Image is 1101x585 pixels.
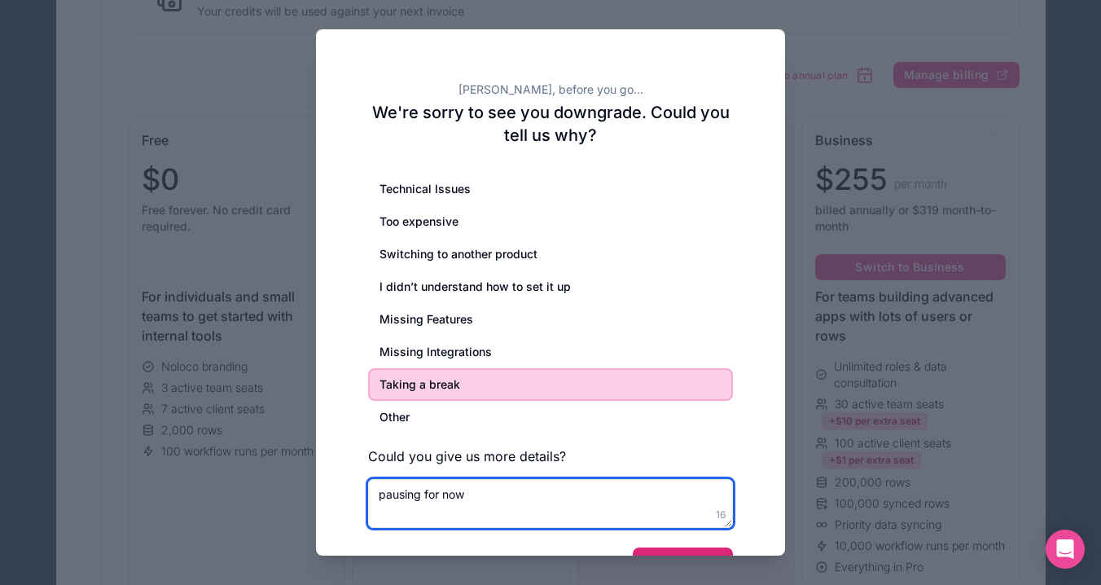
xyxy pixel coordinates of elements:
div: Taking a break [368,368,733,401]
div: Too expensive [368,205,733,238]
div: Other [368,401,733,433]
div: Missing Features [368,303,733,336]
div: Open Intercom Messenger [1046,530,1085,569]
div: Missing Integrations [368,336,733,368]
h3: Could you give us more details? [368,446,733,466]
div: Technical Issues [368,173,733,205]
div: I didn’t understand how to set it up [368,271,733,303]
div: Switching to another product [368,238,733,271]
h2: [PERSON_NAME], before you go... [368,81,733,98]
h2: We're sorry to see you downgrade. Could you tell us why? [368,101,733,147]
textarea: pausing for now [368,479,733,528]
button: Cancel [368,553,428,579]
